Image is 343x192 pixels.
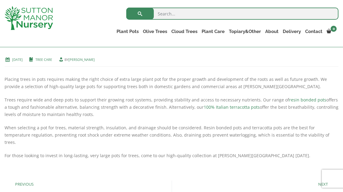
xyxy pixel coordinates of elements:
[5,53,338,90] p: Placing trees in pots requires making the right choice of extra large plant pot for the proper gr...
[178,180,328,188] p: Next
[169,27,200,36] a: Cloud Trees
[325,27,338,36] a: 0
[5,152,338,159] p: For those looking to invest in long-lasting, very large pots for trees, come to our high-quality ...
[263,27,281,36] a: About
[200,27,227,36] a: Plant Care
[289,97,326,103] a: resin bonded pots
[58,57,95,62] span: by
[114,27,141,36] a: Plant Pots
[281,27,303,36] a: Delivery
[126,8,338,20] input: Search...
[68,57,95,62] a: [PERSON_NAME]
[204,104,260,110] a: 100% Italian terracotta pots
[15,180,166,188] p: Previous
[227,27,263,36] a: Topiary&Other
[303,27,325,36] a: Contact
[5,124,338,146] p: When selecting a pot for trees, material strength, insulation, and drainage should be considered....
[5,96,338,118] p: Trees require wide and deep pots to support their growing root systems, providing stability and a...
[5,6,53,30] img: logo
[141,27,169,36] a: Olive Trees
[331,26,337,32] span: 0
[35,57,52,62] a: Tree Care
[12,57,23,62] a: [DATE]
